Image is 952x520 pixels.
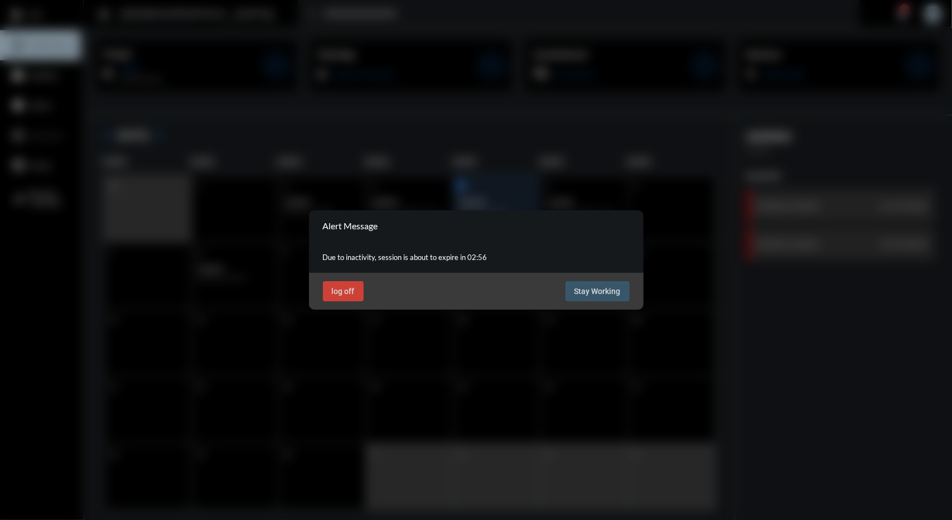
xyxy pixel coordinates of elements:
p: Due to inactivity, session is about to expire in 02:56 [323,253,630,262]
button: log off [323,281,364,301]
button: Stay Working [566,281,630,301]
span: Stay Working [574,287,621,296]
span: log off [332,287,355,296]
h2: Alert Message [323,220,378,231]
